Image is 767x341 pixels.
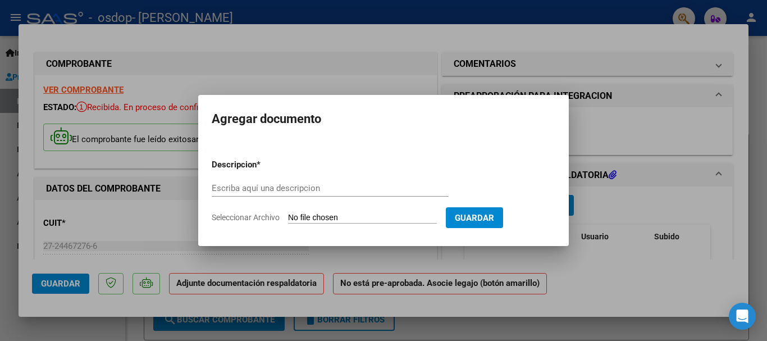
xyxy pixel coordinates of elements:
p: Descripcion [212,158,315,171]
h2: Agregar documento [212,108,555,130]
span: Seleccionar Archivo [212,213,280,222]
button: Guardar [446,207,503,228]
div: Open Intercom Messenger [729,303,756,330]
span: Guardar [455,213,494,223]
